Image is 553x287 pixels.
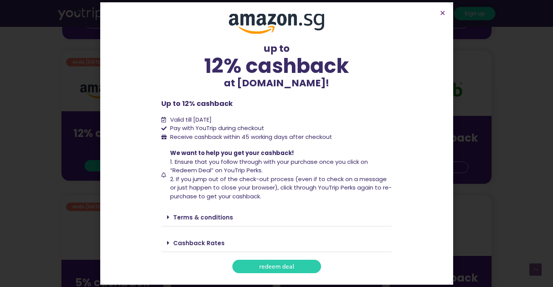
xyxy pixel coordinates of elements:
[161,234,392,252] div: Cashback Rates
[168,124,264,133] span: Pay with YouTrip during checkout
[168,133,332,142] span: Receive cashback within 45 working days after checkout
[173,239,225,247] a: Cashback Rates
[232,260,321,273] a: redeem deal
[161,98,392,109] p: Up to 12% cashback
[161,56,392,76] div: 12% cashback
[168,115,212,124] span: Valid till [DATE]
[259,264,294,269] span: redeem deal
[161,208,392,226] div: Terms & conditions
[170,175,392,200] span: 2. If you jump out of the check-out process (even if to check on a message or just happen to clos...
[440,10,445,16] a: Close
[170,149,294,157] span: We want to help you get your cashback!
[170,158,368,175] span: 1. Ensure that you follow through with your purchase once you click on “Redeem Deal” on YouTrip P...
[173,213,233,221] a: Terms & conditions
[161,41,392,91] div: up to at [DOMAIN_NAME]!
